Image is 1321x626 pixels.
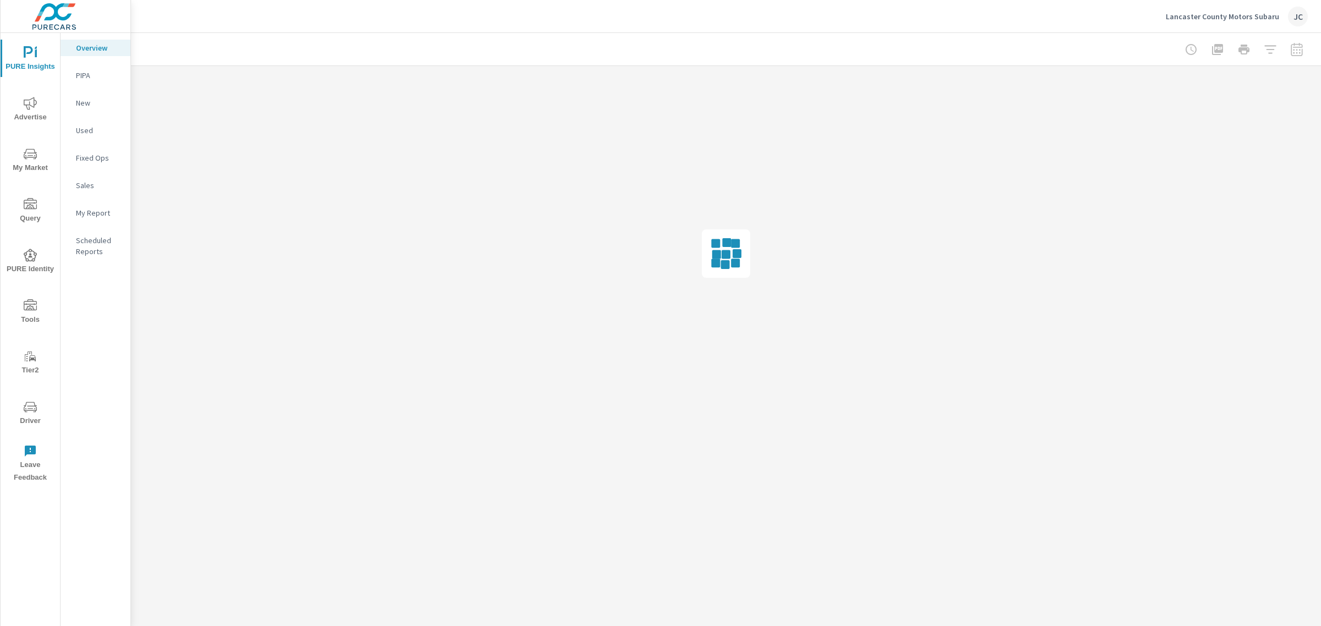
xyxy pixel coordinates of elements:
[76,125,122,136] p: Used
[4,249,57,276] span: PURE Identity
[61,95,130,111] div: New
[4,198,57,225] span: Query
[76,42,122,53] p: Overview
[61,205,130,221] div: My Report
[61,67,130,84] div: PIPA
[76,152,122,163] p: Fixed Ops
[4,400,57,427] span: Driver
[76,180,122,191] p: Sales
[1,33,60,488] div: nav menu
[61,150,130,166] div: Fixed Ops
[76,207,122,218] p: My Report
[4,97,57,124] span: Advertise
[76,70,122,81] p: PIPA
[76,235,122,257] p: Scheduled Reports
[4,299,57,326] span: Tools
[4,350,57,377] span: Tier2
[4,444,57,484] span: Leave Feedback
[4,46,57,73] span: PURE Insights
[61,232,130,260] div: Scheduled Reports
[61,40,130,56] div: Overview
[4,147,57,174] span: My Market
[76,97,122,108] p: New
[61,122,130,139] div: Used
[61,177,130,194] div: Sales
[1288,7,1308,26] div: JC
[1166,12,1279,21] p: Lancaster County Motors Subaru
